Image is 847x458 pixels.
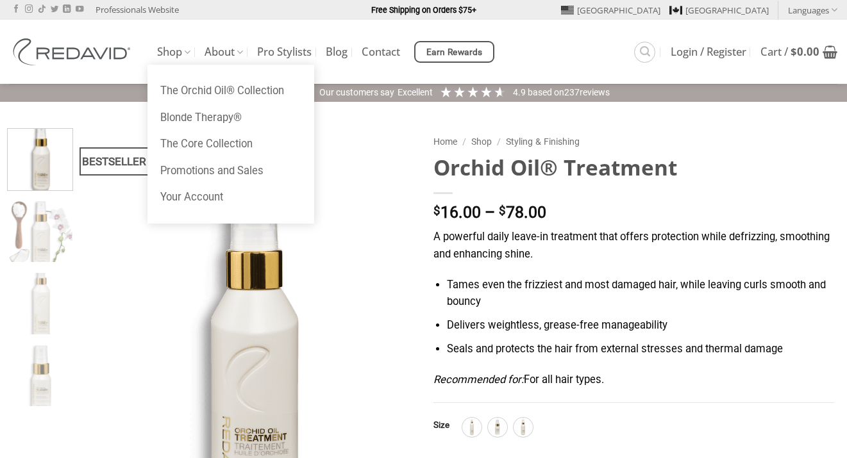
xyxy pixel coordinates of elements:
[471,136,492,147] a: Shop
[147,104,314,131] a: Blonde Therapy®
[489,419,506,436] img: 30ml
[76,5,83,14] a: Follow on YouTube
[8,273,72,338] img: REDAVID Orchid Oil Treatment 250ml
[791,44,797,59] span: $
[398,86,433,99] div: Excellent
[12,5,20,14] a: Follow on Facebook
[788,1,837,19] a: Languages
[371,5,476,15] strong: Free Shipping on Orders $75+
[634,42,655,63] a: Search
[671,40,746,63] a: Login / Register
[433,154,834,181] h1: Orchid Oil® Treatment
[499,205,506,217] span: $
[439,85,507,99] div: 4.92 Stars
[464,419,480,436] img: 250ml
[147,184,314,211] a: Your Account
[462,418,482,437] div: 250ml
[447,317,834,334] li: Delivers weightless, grease-free manageability
[147,131,314,158] a: The Core Collection
[8,345,72,410] img: REDAVID Orchid Oil Treatment 30ml
[63,5,71,14] a: Follow on LinkedIn
[433,203,481,222] bdi: 16.00
[488,418,507,437] div: 30ml
[433,136,457,147] a: Home
[447,277,834,311] li: Tames even the frizziest and most damaged hair, while leaving curls smooth and bouncy
[561,1,660,20] a: [GEOGRAPHIC_DATA]
[528,87,564,97] span: Based on
[669,1,769,20] a: [GEOGRAPHIC_DATA]
[205,40,243,65] a: About
[433,373,524,386] em: Recommended for:
[433,372,834,389] p: For all hair types.
[414,41,494,63] a: Earn Rewards
[51,5,58,14] a: Follow on Twitter
[791,44,819,59] bdi: 0.00
[38,5,46,14] a: Follow on TikTok
[760,38,837,66] a: View cart
[513,87,528,97] span: 4.9
[362,40,400,63] a: Contact
[257,40,312,63] a: Pro Stylists
[10,38,138,65] img: REDAVID Salon Products | United States
[157,40,190,65] a: Shop
[499,203,546,222] bdi: 78.00
[326,40,348,63] a: Blog
[580,87,610,97] span: reviews
[147,158,314,184] a: Promotions and Sales
[485,203,495,222] span: –
[462,136,466,147] span: /
[515,419,532,436] img: 90ml
[433,205,440,217] span: $
[447,341,834,358] li: Seals and protects the hair from external stresses and thermal damage
[506,136,580,147] a: Styling & Finishing
[433,229,834,263] p: A powerful daily leave-in treatment that offers protection while defrizzing, smoothing and enhanc...
[8,126,72,190] img: REDAVID Orchid Oil Treatment 90ml
[671,47,746,57] span: Login / Register
[319,86,394,99] div: Our customers say
[25,5,33,14] a: Follow on Instagram
[147,78,314,104] a: The Orchid Oil® Collection
[433,135,834,149] nav: Breadcrumb
[8,201,72,266] img: REDAVID Orchid Oil Treatment 90ml
[564,87,580,97] span: 237
[514,418,533,437] div: 90ml
[497,136,501,147] span: /
[433,421,449,430] label: Size
[760,47,819,57] span: Cart /
[426,45,483,60] span: Earn Rewards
